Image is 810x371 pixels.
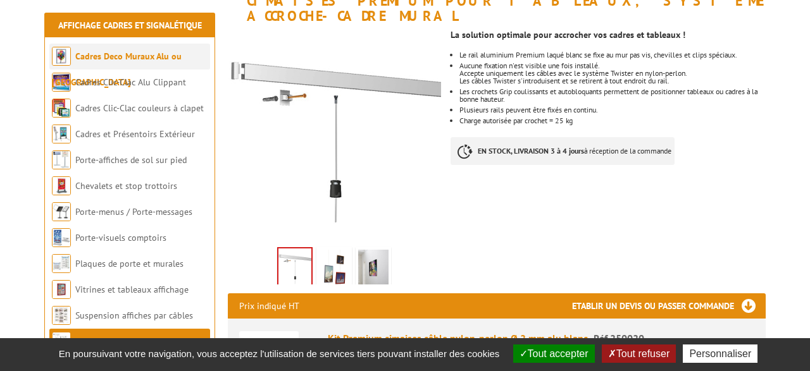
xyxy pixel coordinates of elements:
[52,99,71,118] img: Cadres Clic-Clac couleurs à clapet
[52,254,71,273] img: Plaques de porte et murales
[459,77,766,85] p: Les câbles Twister s'introduisent et se retirent à tout endroit du rail.
[75,76,186,88] a: Cadres Clic-Clac Alu Clippant
[572,293,766,319] h3: Etablir un devis ou passer commande
[459,88,766,103] li: Les crochets Grip coulissants et autobloquants permettent de positionner tableaux ou cadres à la ...
[75,206,192,217] a: Porte-menus / Porte-messages
[53,348,506,359] span: En poursuivant votre navigation, vous acceptez l'utilisation de services tiers pouvant installer ...
[75,258,184,269] a: Plaques de porte et murales
[451,29,685,40] strong: La solution optimale pour accrocher vos cadres et tableaux !
[328,331,754,346] div: Kit Premium cimaises câble nylon-perlon Ø 2 mm alu blanc -
[459,51,766,59] p: Le rail aluminium Premium laqué blanc se fixe au mur pas vis, chevilles et clips spéciaux.
[459,70,766,77] p: Accepte uniquement les câbles avec le système Twister en nylon-perlon.
[75,128,195,140] a: Cadres et Présentoirs Extérieur
[451,137,675,165] p: à réception de la commande
[52,202,71,221] img: Porte-menus / Porte-messages
[52,306,71,325] img: Suspension affiches par câbles
[75,310,193,321] a: Suspension affiches par câbles
[594,332,644,344] span: Réf.250020
[228,30,441,243] img: cimaises_250020.jpg
[478,146,584,155] strong: EN STOCK, LIVRAISON 3 à 4 jours
[52,47,71,66] img: Cadres Deco Muraux Alu ou Bois
[319,250,349,289] img: 250020_kit_premium_cimaises_cable.jpg
[459,62,766,70] p: Aucune fixation n'est visible une fois installé.
[52,332,71,351] img: Cimaises et Accroches tableaux
[75,284,189,295] a: Vitrines et tableaux affichage
[52,228,71,247] img: Porte-visuels comptoirs
[52,125,71,143] img: Cadres et Présentoirs Extérieur
[239,293,299,319] p: Prix indiqué HT
[459,106,766,114] li: Plusieurs rails peuvent être fixés en continu.
[602,344,676,363] button: Tout refuser
[513,344,595,363] button: Tout accepter
[52,150,71,169] img: Porte-affiches de sol sur pied
[683,344,757,363] button: Personnaliser (fenêtre modale)
[75,180,177,192] a: Chevalets et stop trottoirs
[52,176,71,195] img: Chevalets et stop trottoirs
[58,20,202,31] a: Affichage Cadres et Signalétique
[52,280,71,299] img: Vitrines et tableaux affichage
[278,248,311,288] img: cimaises_250020.jpg
[75,102,204,114] a: Cadres Clic-Clac couleurs à clapet
[358,250,389,289] img: rail_cimaise_horizontal_fixation_installation_cadre_decoration_tableau_vernissage_exposition_affi...
[75,232,166,243] a: Porte-visuels comptoirs
[52,51,182,88] a: Cadres Deco Muraux Alu ou [GEOGRAPHIC_DATA]
[75,154,187,166] a: Porte-affiches de sol sur pied
[459,117,766,125] li: Charge autorisée par crochet = 25 kg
